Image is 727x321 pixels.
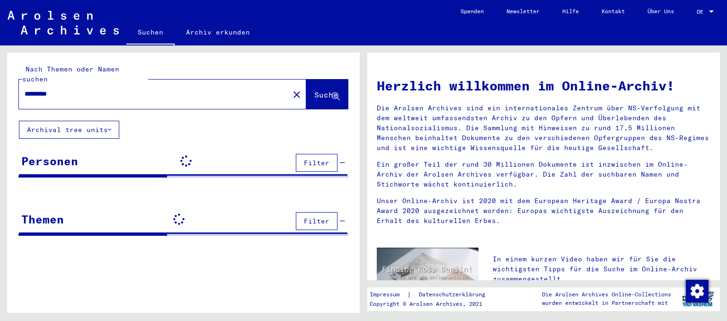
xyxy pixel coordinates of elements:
[377,160,710,189] p: Ein großer Teil der rund 30 Millionen Dokumente ist inzwischen im Online-Archiv der Arolsen Archi...
[287,85,306,104] button: Clear
[306,80,348,109] button: Suche
[22,65,119,83] mat-label: Nach Themen oder Namen suchen
[411,290,496,300] a: Datenschutzerklärung
[296,154,337,172] button: Filter
[377,248,479,303] img: video.jpg
[370,300,496,308] p: Copyright © Arolsen Archives, 2021
[19,121,119,139] button: Archival tree units
[21,211,64,228] div: Themen
[377,103,710,153] p: Die Arolsen Archives sind ein internationales Zentrum über NS-Verfolgung mit dem weltweit umfasse...
[175,21,261,44] a: Archiv erkunden
[296,212,337,230] button: Filter
[686,280,709,303] img: Zustimmung ändern
[542,290,671,299] p: Die Arolsen Archives Online-Collections
[126,21,175,45] a: Suchen
[304,217,329,225] span: Filter
[697,9,707,15] span: DE
[377,76,710,96] h1: Herzlich willkommen im Online-Archiv!
[370,290,407,300] a: Impressum
[8,11,119,35] img: Arolsen_neg.svg
[291,89,302,100] mat-icon: close
[377,196,710,226] p: Unser Online-Archiv ist 2020 mit dem European Heritage Award / Europa Nostra Award 2020 ausgezeic...
[314,90,338,99] span: Suche
[304,159,329,167] span: Filter
[493,254,710,284] p: In einem kurzen Video haben wir für Sie die wichtigsten Tipps für die Suche im Online-Archiv zusa...
[542,299,671,307] p: wurden entwickelt in Partnerschaft mit
[21,152,78,169] div: Personen
[370,290,496,300] div: |
[680,287,716,311] img: yv_logo.png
